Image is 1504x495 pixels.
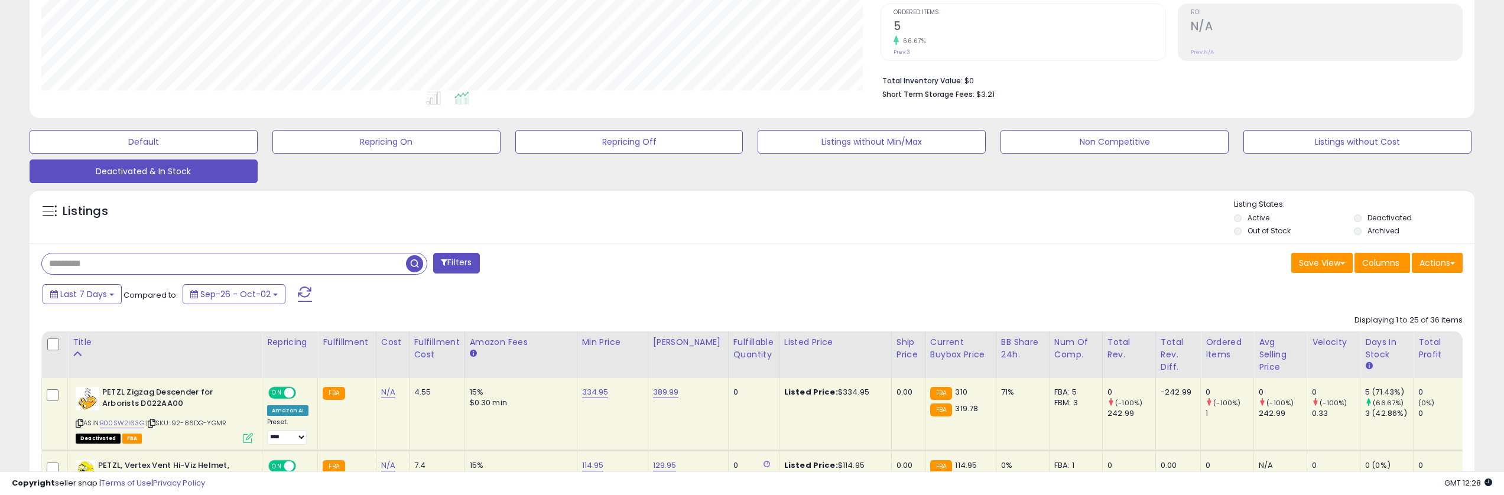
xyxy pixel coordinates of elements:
[894,19,1165,35] h2: 5
[1248,226,1291,236] label: Out of Stock
[582,336,643,349] div: Min Price
[1418,336,1461,361] div: Total Profit
[784,386,838,398] b: Listed Price:
[930,387,952,400] small: FBA
[1365,336,1408,361] div: Days In Stock
[1191,48,1214,56] small: Prev: N/A
[100,418,144,428] a: B00SW2I63G
[1107,387,1155,398] div: 0
[1234,199,1474,210] p: Listing States:
[1054,336,1097,361] div: Num of Comp.
[43,284,122,304] button: Last 7 Days
[1291,253,1353,273] button: Save View
[414,387,456,398] div: 4.55
[267,418,308,445] div: Preset:
[976,89,995,100] span: $3.21
[30,159,258,183] button: Deactivated & In Stock
[183,284,285,304] button: Sep-26 - Oct-02
[733,336,774,361] div: Fulfillable Quantity
[1161,336,1196,373] div: Total Rev. Diff.
[882,76,963,86] b: Total Inventory Value:
[294,388,313,398] span: OFF
[1000,130,1229,154] button: Non Competitive
[930,336,991,361] div: Current Buybox Price
[1444,477,1492,489] span: 2025-10-10 12:28 GMT
[1418,408,1466,419] div: 0
[1312,408,1360,419] div: 0.33
[381,336,404,349] div: Cost
[470,336,572,349] div: Amazon Fees
[1365,361,1372,372] small: Days In Stock.
[269,388,284,398] span: ON
[899,37,925,45] small: 66.67%
[12,477,55,489] strong: Copyright
[101,477,151,489] a: Terms of Use
[122,434,142,444] span: FBA
[1206,387,1253,398] div: 0
[323,336,371,349] div: Fulfillment
[1054,398,1093,408] div: FBM: 3
[1354,253,1410,273] button: Columns
[733,387,770,398] div: 0
[1266,398,1294,408] small: (-100%)
[1191,9,1462,16] span: ROI
[272,130,501,154] button: Repricing On
[582,386,609,398] a: 334.95
[653,386,679,398] a: 389.99
[146,418,226,428] span: | SKU: 92-86DG-YGMR
[76,387,253,442] div: ASIN:
[1001,387,1040,398] div: 71%
[1161,387,1191,398] div: -242.99
[124,289,178,301] span: Compared to:
[896,336,920,361] div: Ship Price
[1054,387,1093,398] div: FBA: 5
[470,349,477,359] small: Amazon Fees.
[784,387,882,398] div: $334.95
[12,478,205,489] div: seller snap | |
[1362,257,1399,269] span: Columns
[955,460,977,471] span: 114.95
[381,460,395,471] a: N/A
[1418,387,1466,398] div: 0
[894,48,910,56] small: Prev: 3
[882,89,974,99] b: Short Term Storage Fees:
[1373,398,1404,408] small: (66.67%)
[653,336,723,349] div: [PERSON_NAME]
[73,336,257,349] div: Title
[582,460,604,471] a: 114.95
[60,288,107,300] span: Last 7 Days
[1206,336,1249,361] div: Ordered Items
[1418,398,1435,408] small: (0%)
[1259,408,1307,419] div: 242.99
[1312,387,1360,398] div: 0
[1107,408,1155,419] div: 242.99
[102,387,246,412] b: PETZL Zigzag Descender for Arborists D022AA00
[1213,398,1240,408] small: (-100%)
[955,403,978,414] span: 319.78
[470,398,568,408] div: $0.30 min
[896,387,916,398] div: 0.00
[1259,387,1307,398] div: 0
[784,336,886,349] div: Listed Price
[1354,315,1463,326] div: Displaying 1 to 25 of 36 items
[955,386,967,398] span: 310
[323,387,345,400] small: FBA
[1206,408,1253,419] div: 1
[1248,213,1269,223] label: Active
[1365,387,1413,398] div: 5 (71.43%)
[930,403,952,416] small: FBA
[1259,336,1302,373] div: Avg Selling Price
[30,130,258,154] button: Default
[381,386,395,398] a: N/A
[1312,336,1355,349] div: Velocity
[784,460,838,471] b: Listed Price:
[63,203,108,220] h5: Listings
[1367,213,1412,223] label: Deactivated
[1191,19,1462,35] h2: N/A
[267,405,308,416] div: Amazon AI
[76,387,99,411] img: 41SbsrF-MzL._SL40_.jpg
[1115,398,1142,408] small: (-100%)
[1367,226,1399,236] label: Archived
[470,387,568,398] div: 15%
[1365,408,1413,419] div: 3 (42.86%)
